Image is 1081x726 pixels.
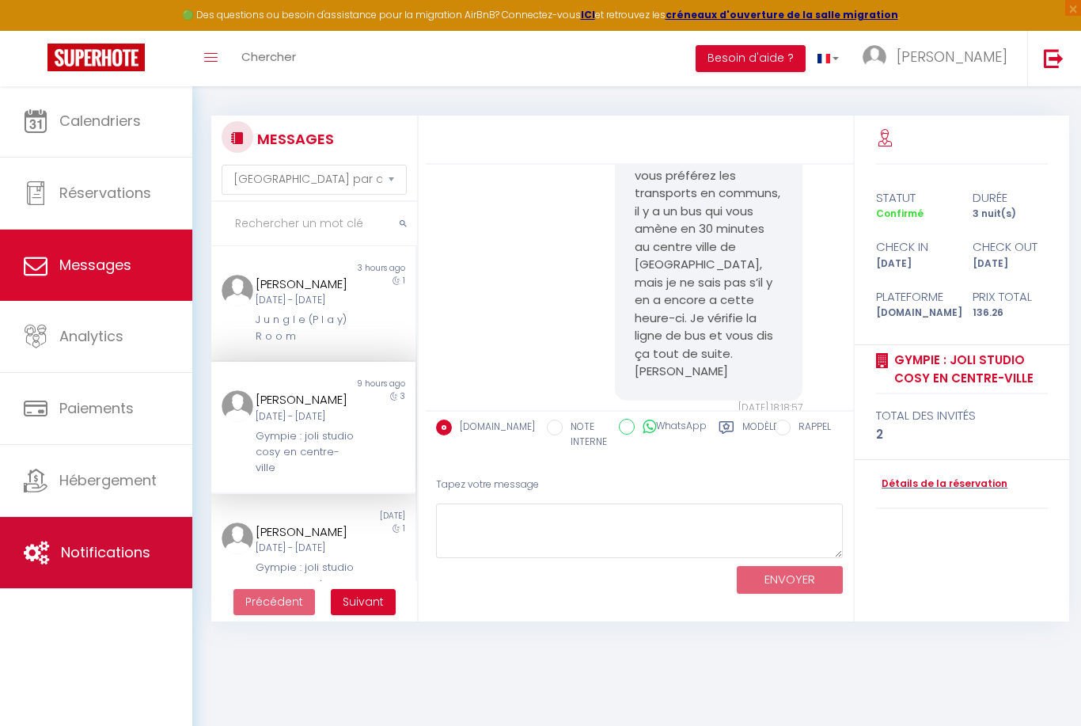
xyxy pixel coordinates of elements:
div: check in [866,238,962,257]
div: Gympie : joli studio cosy en centre-ville [256,560,354,608]
span: 1 [403,275,405,287]
img: ... [222,390,253,422]
img: Super Booking [47,44,145,71]
div: [PERSON_NAME] [256,390,354,409]
div: 2 [876,425,1048,444]
label: Modèles [742,420,784,452]
img: ... [222,275,253,306]
div: [DATE] - [DATE] [256,541,354,556]
span: 3 [400,390,405,402]
span: Suivant [343,594,384,610]
label: NOTE INTERNE [563,420,607,450]
div: Tapez votre message [436,466,843,504]
button: Besoin d'aide ? [696,45,806,72]
a: ... [PERSON_NAME] [851,31,1027,86]
img: logout [1044,48,1064,68]
div: Gympie : joli studio cosy en centre-ville [256,428,354,477]
div: [DATE] - [DATE] [256,293,354,308]
div: [DATE] 18:18:57 [615,401,802,416]
div: 136.26 [962,306,1058,321]
img: ... [863,45,886,69]
span: 1 [403,523,405,534]
span: Paiements [59,398,134,418]
a: Détails de la réservation [876,477,1007,492]
div: J u n g l e (P l a y) R o o m [256,312,354,344]
div: durée [962,188,1058,207]
a: Chercher [229,31,308,86]
button: Ouvrir le widget de chat LiveChat [13,6,60,54]
span: Chercher [241,48,296,65]
span: Précédent [245,594,303,610]
span: [PERSON_NAME] [897,47,1007,67]
label: RAPPEL [791,420,831,437]
a: ICI [581,8,595,21]
span: Confirmé [876,207,924,220]
div: [DOMAIN_NAME] [866,306,962,321]
img: ... [222,523,253,554]
span: Calendriers [59,111,141,131]
a: Gympie : joli studio cosy en centre-ville [889,351,1048,388]
div: [DATE] [866,257,962,272]
div: [PERSON_NAME] [256,523,354,542]
div: check out [962,238,1058,257]
span: Hébergement [59,470,157,490]
div: 9 hours ago [313,378,415,390]
span: Réservations [59,183,151,203]
button: ENVOYER [737,566,843,594]
div: [DATE] - [DATE] [256,409,354,424]
label: WhatsApp [635,419,707,436]
span: Analytics [59,326,123,346]
button: Previous [233,589,315,616]
div: 3 nuit(s) [962,207,1058,222]
label: [DOMAIN_NAME] [452,420,535,437]
div: 3 hours ago [313,262,415,275]
div: [DATE] [962,257,1058,272]
span: Messages [59,255,131,275]
div: statut [866,188,962,207]
button: Next [331,589,396,616]
div: [DATE] [313,510,415,523]
div: Plateforme [866,287,962,306]
input: Rechercher un mot clé [211,202,417,246]
a: créneaux d'ouverture de la salle migration [666,8,898,21]
h3: MESSAGES [253,121,334,157]
span: Notifications [61,542,150,562]
div: Prix total [962,287,1058,306]
div: total des invités [876,406,1048,425]
div: [PERSON_NAME] [256,275,354,294]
